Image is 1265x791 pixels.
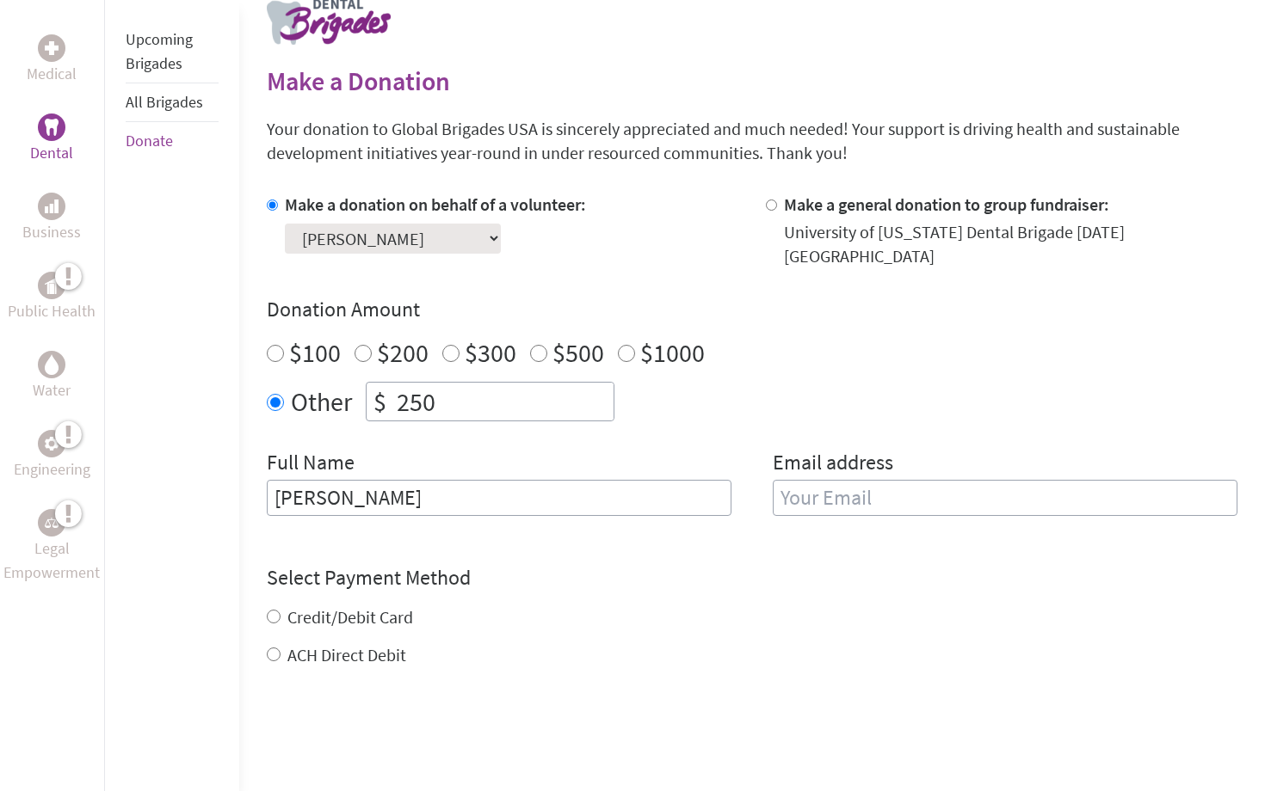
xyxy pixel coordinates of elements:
[552,336,604,369] label: $500
[267,296,1237,323] h4: Donation Amount
[45,354,59,374] img: Water
[126,92,203,112] a: All Brigades
[287,606,413,628] label: Credit/Debit Card
[267,65,1237,96] h2: Make a Donation
[45,437,59,451] img: Engineering
[30,113,73,165] a: DentalDental
[377,336,429,369] label: $200
[773,449,893,480] label: Email address
[289,336,341,369] label: $100
[27,34,77,86] a: MedicalMedical
[773,480,1237,516] input: Your Email
[126,83,219,122] li: All Brigades
[393,383,614,420] input: Enter Amount
[267,449,355,480] label: Full Name
[3,509,101,585] a: Legal EmpowermentLegal Empowerment
[784,193,1109,215] label: Make a general donation to group fundraiser:
[8,299,96,323] p: Public Health
[640,336,705,369] label: $1000
[126,131,173,150] a: Donate
[45,119,59,135] img: Dental
[22,220,81,244] p: Business
[45,199,59,213] img: Business
[45,518,59,528] img: Legal Empowerment
[8,272,96,323] a: Public HealthPublic Health
[784,220,1237,268] div: University of [US_STATE] Dental Brigade [DATE] [GEOGRAPHIC_DATA]
[14,430,90,481] a: EngineeringEngineering
[267,480,731,516] input: Enter Full Name
[126,29,193,73] a: Upcoming Brigades
[291,382,352,421] label: Other
[33,351,71,402] a: WaterWater
[38,113,65,141] div: Dental
[465,336,516,369] label: $300
[14,457,90,481] p: Engineering
[22,193,81,244] a: BusinessBusiness
[38,509,65,537] div: Legal Empowerment
[33,378,71,402] p: Water
[27,62,77,86] p: Medical
[38,430,65,457] div: Engineering
[267,117,1237,165] p: Your donation to Global Brigades USA is sincerely appreciated and much needed! Your support is dr...
[45,277,59,294] img: Public Health
[38,351,65,378] div: Water
[126,21,219,83] li: Upcoming Brigades
[287,644,406,665] label: ACH Direct Debit
[267,702,528,769] iframe: reCAPTCHA
[126,122,219,160] li: Donate
[30,141,73,165] p: Dental
[45,41,59,55] img: Medical
[285,193,586,215] label: Make a donation on behalf of a volunteer:
[38,272,65,299] div: Public Health
[367,383,393,420] div: $
[267,564,1237,592] h4: Select Payment Method
[38,34,65,62] div: Medical
[3,537,101,585] p: Legal Empowerment
[38,193,65,220] div: Business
